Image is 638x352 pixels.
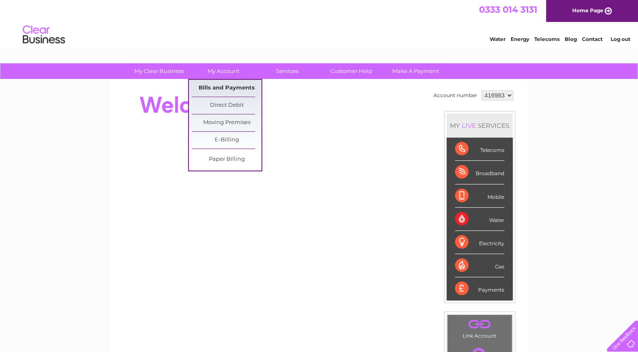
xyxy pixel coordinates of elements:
[22,22,65,48] img: logo.png
[511,36,529,42] a: Energy
[455,138,504,161] div: Telecoms
[610,36,630,42] a: Log out
[431,88,479,103] td: Account number
[455,208,504,231] div: Water
[455,184,504,208] div: Mobile
[565,36,577,42] a: Blog
[317,63,386,79] a: Customer Help
[192,97,261,114] a: Direct Debit
[455,231,504,254] div: Electricity
[450,317,510,332] a: .
[479,4,537,15] a: 0333 014 3131
[534,36,560,42] a: Telecoms
[253,63,322,79] a: Services
[188,63,258,79] a: My Account
[447,314,512,341] td: Link Account
[455,161,504,184] div: Broadband
[124,63,194,79] a: My Clear Business
[455,254,504,277] div: Gas
[192,114,261,131] a: Moving Premises
[447,114,513,138] div: MY SERVICES
[120,5,519,41] div: Clear Business is a trading name of Verastar Limited (registered in [GEOGRAPHIC_DATA] No. 3667643...
[490,36,506,42] a: Water
[192,80,261,97] a: Bills and Payments
[192,132,261,149] a: E-Billing
[582,36,603,42] a: Contact
[455,277,504,300] div: Payments
[192,151,261,168] a: Paper Billing
[460,122,478,130] div: LIVE
[381,63,450,79] a: Make A Payment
